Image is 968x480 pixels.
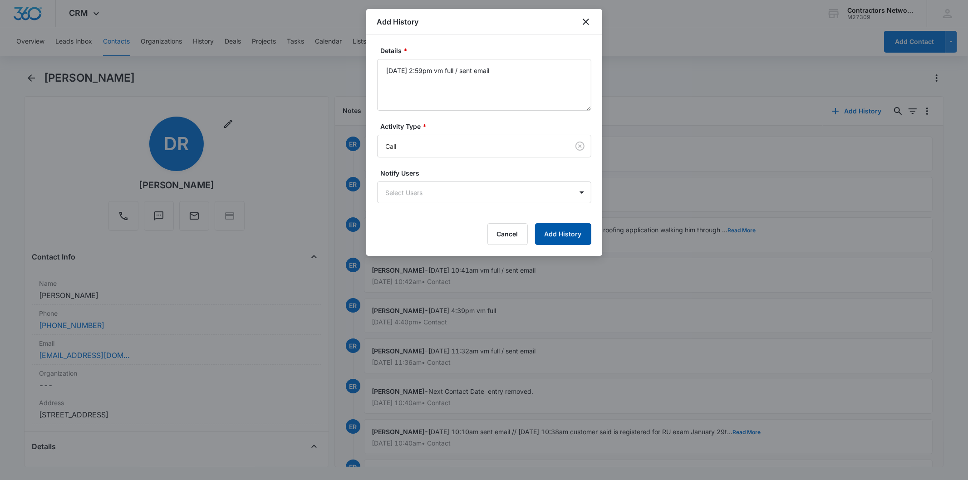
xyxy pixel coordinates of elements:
label: Notify Users [381,168,595,178]
textarea: [DATE] 2:59pm vm full / sent email [377,59,591,111]
label: Details [381,46,595,55]
button: Cancel [487,223,528,245]
button: close [580,16,591,27]
label: Activity Type [381,122,595,131]
h1: Add History [377,16,419,27]
button: Clear [573,139,587,153]
button: Add History [535,223,591,245]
